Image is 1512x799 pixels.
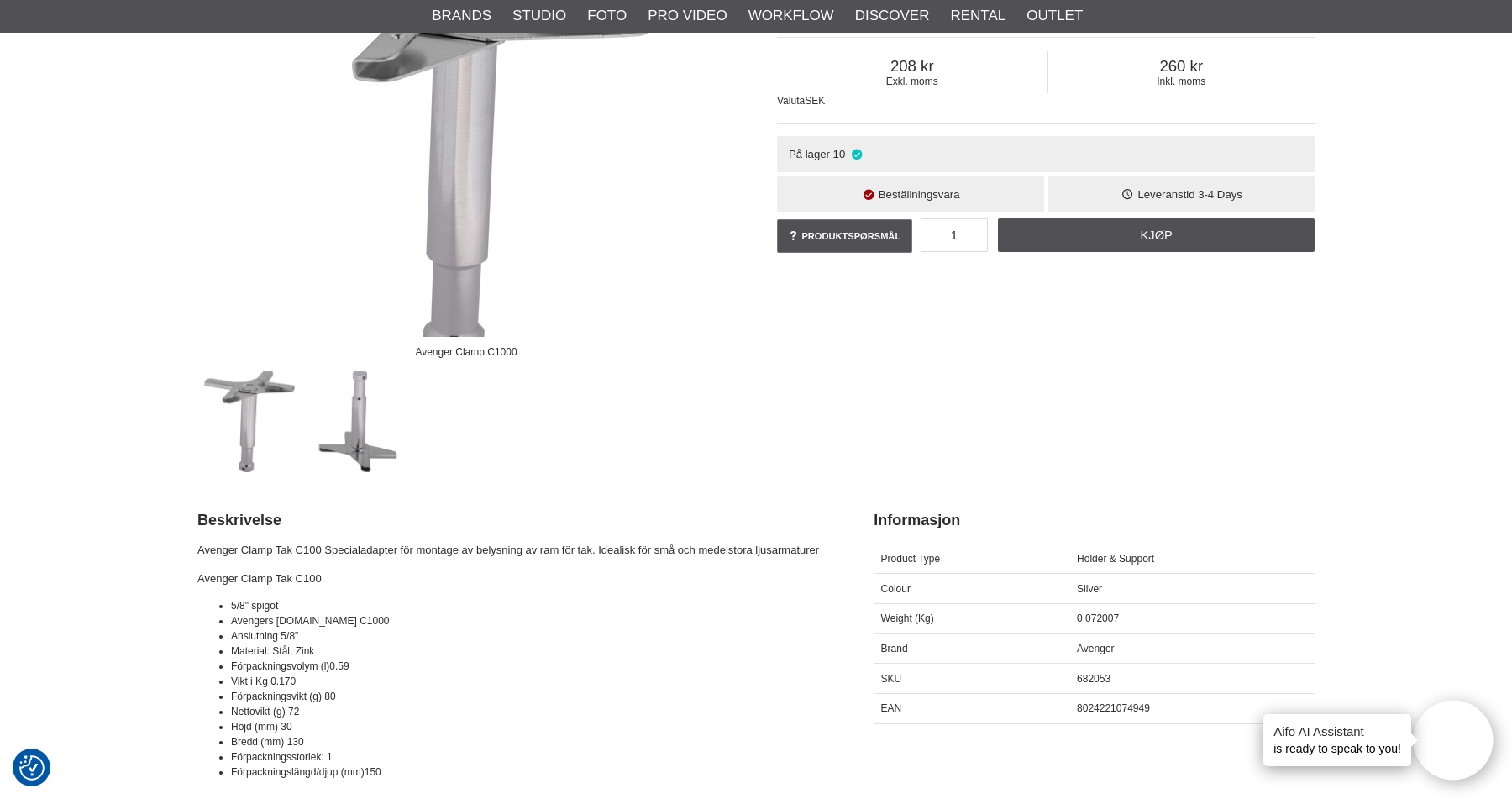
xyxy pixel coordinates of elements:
li: Avengers [DOMAIN_NAME] C1000 [231,613,832,628]
li: Material: Stål, Zink [231,644,832,659]
h2: Informasjon [874,510,1315,531]
span: 208 [777,57,1047,76]
h4: Aifo AI Assistant [1273,723,1401,740]
li: Bredd (mm) 130 [231,734,832,749]
a: Studio [512,5,566,27]
a: Workflow [748,5,834,27]
a: Foto [587,5,627,27]
li: Nettovikt (g) 72 [231,704,832,719]
span: Avenger [1077,643,1114,654]
span: Product Type [881,553,941,565]
li: Vikt i Kg 0.170 [231,674,832,689]
span: 260 [1048,57,1315,76]
span: Valuta [777,95,805,107]
a: Discover [855,5,930,27]
a: Outlet [1026,5,1083,27]
p: Avenger Clamp Tak C100 Specialadapter för montage av belysning av ram för tak. Idealisk för små o... [197,542,832,560]
span: Inkl. moms [1048,76,1315,87]
div: is ready to speak to you! [1263,714,1411,766]
span: SKU [881,673,902,685]
span: 682053 [1077,673,1110,685]
li: Förpackningslängd/djup (mm)150 [231,765,832,780]
p: Avenger Clamp Tak C100 [197,570,832,588]
span: EAN [881,702,902,714]
span: 0.072007 [1077,612,1119,624]
li: Höjd (mm) 30 [231,719,832,734]
li: Förpackningsstorlek: 1 [231,749,832,765]
a: Brands [432,5,491,27]
span: Leveranstid [1137,188,1194,201]
div: Avenger Clamp C1000 [402,337,532,366]
li: Anslutning 5/8" [231,628,832,644]
span: Weight (Kg) [881,612,934,624]
span: 8024221074949 [1077,702,1150,714]
span: SEK [805,95,825,107]
img: Revisit consent button [19,755,45,781]
a: Produktspørsmål [777,219,912,253]
img: Avenger Clamp C1000 [199,371,301,472]
a: Pro Video [648,5,727,27]
img: Avenger Clamp C1000 [307,371,409,472]
span: Colour [881,583,911,595]
span: Exkl. moms [777,76,1047,87]
a: Rental [950,5,1005,27]
li: 5/8" spigot [231,598,832,613]
span: Silver [1077,583,1102,595]
a: Kjøp [998,218,1315,252]
span: Holder & Support [1077,553,1154,565]
span: 10 [833,148,846,160]
li: Förpackningsvolym (l)0.59 [231,659,832,674]
button: Samtykkepreferanser [19,753,45,783]
span: 3-4 Days [1198,188,1242,201]
h2: Beskrivelse [197,510,832,531]
span: Brand [881,643,908,654]
i: På lager [849,148,864,160]
span: Beställningsvara [879,188,960,201]
span: På lager [789,148,830,160]
li: Förpackningsvikt (g) 80 [231,689,832,704]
